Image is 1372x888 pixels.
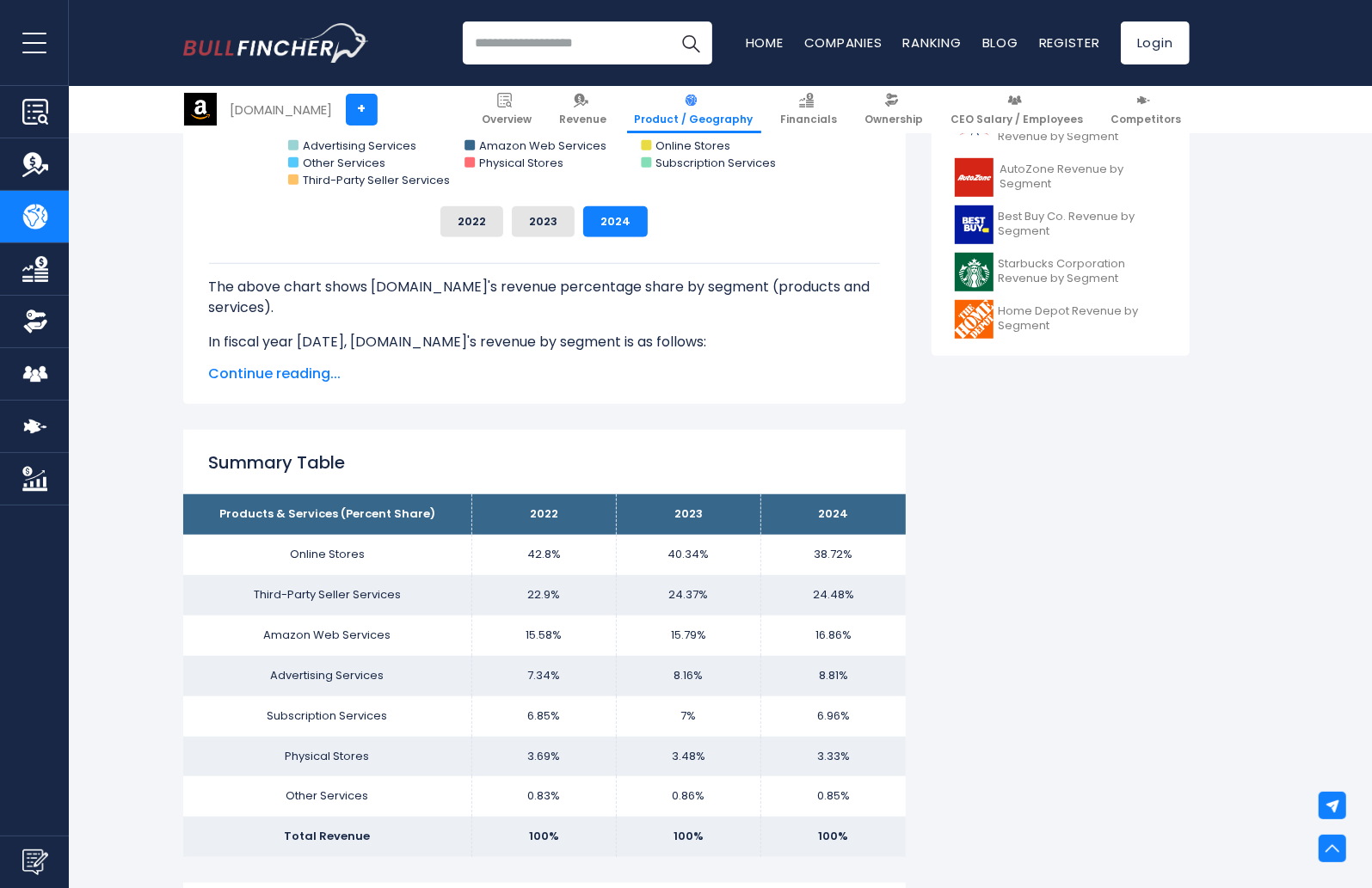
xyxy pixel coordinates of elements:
[1111,113,1182,126] span: Competitors
[346,94,378,126] a: +
[761,696,906,737] td: 6.96%
[1039,34,1100,52] a: Register
[472,776,617,817] td: 0.83%
[440,206,503,237] button: 2022
[479,138,606,154] text: Amazon Web Services
[209,332,880,352] p: In fiscal year [DATE], [DOMAIN_NAME]'s revenue by segment is as follows:
[617,535,761,575] td: 40.34%
[183,575,472,615] td: Third-Party Seller Services
[183,696,472,737] td: Subscription Services
[617,656,761,696] td: 8.16%
[209,450,880,475] h2: Summary Table
[1121,21,1190,64] a: Login
[669,21,712,64] button: Search
[1000,162,1166,192] span: AutoZone Revenue by Segment
[903,34,962,52] a: Ranking
[231,100,333,119] div: [DOMAIN_NAME]
[944,248,1177,296] a: Starbucks Corporation Revenue by Segment
[761,575,906,615] td: 24.48%
[512,206,575,237] button: 2023
[804,34,883,52] a: Companies
[999,304,1166,334] span: Home Depot Revenue by Segment
[999,210,1166,239] span: Best Buy Co. Revenue by Segment
[761,776,906,817] td: 0.85%
[865,113,924,126] span: Ownership
[617,776,761,817] td: 0.86%
[472,737,617,777] td: 3.69%
[209,263,880,634] div: The for [DOMAIN_NAME] is the Online Stores, which represents 38.72% of its total revenue. The for...
[761,737,906,777] td: 3.33%
[472,494,617,535] th: 2022
[761,494,906,535] th: 2024
[183,817,472,857] td: Total Revenue
[183,615,472,656] td: Amazon Web Services
[761,656,906,696] td: 8.81%
[303,155,385,171] text: Other Services
[781,113,838,126] span: Financials
[303,172,450,188] text: Third-Party Seller Services
[183,776,472,817] td: Other Services
[944,154,1177,201] a: AutoZone Revenue by Segment
[761,535,906,575] td: 38.72%
[761,817,906,857] td: 100%
[303,138,416,154] text: Advertising Services
[183,737,472,777] td: Physical Stores
[183,23,369,63] img: Bullfincher logo
[472,656,617,696] td: 7.34%
[183,656,472,696] td: Advertising Services
[617,737,761,777] td: 3.48%
[944,296,1177,343] a: Home Depot Revenue by Segment
[761,615,906,656] td: 16.86%
[472,535,617,575] td: 42.8%
[655,155,776,171] text: Subscription Services
[617,494,761,535] th: 2023
[627,86,761,133] a: Product / Geography
[475,86,540,133] a: Overview
[617,615,761,656] td: 15.79%
[773,86,846,133] a: Financials
[858,86,932,133] a: Ownership
[583,206,648,237] button: 2024
[472,575,617,615] td: 22.9%
[472,696,617,737] td: 6.85%
[955,253,994,291] img: SBUX logo
[955,205,994,244] img: BBY logo
[472,817,617,857] td: 100%
[560,113,607,126] span: Revenue
[617,575,761,615] td: 24.37%
[183,494,472,535] th: Products & Services (Percent Share)
[183,23,368,63] a: Go to homepage
[999,257,1166,286] span: Starbucks Corporation Revenue by Segment
[209,364,880,384] span: Continue reading...
[479,155,563,171] text: Physical Stores
[951,113,1084,126] span: CEO Salary / Employees
[617,696,761,737] td: 7%
[944,86,1092,133] a: CEO Salary / Employees
[955,158,995,197] img: AZO logo
[483,113,532,126] span: Overview
[982,34,1018,52] a: Blog
[184,93,217,126] img: AMZN logo
[746,34,784,52] a: Home
[22,309,48,334] img: Ownership
[999,115,1166,144] span: Hyatt Hotels Corporation Revenue by Segment
[655,138,730,154] text: Online Stores
[552,86,615,133] a: Revenue
[617,817,761,857] td: 100%
[472,615,617,656] td: 15.58%
[209,277,880,318] p: The above chart shows [DOMAIN_NAME]'s revenue percentage share by segment (products and services).
[1104,86,1190,133] a: Competitors
[944,201,1177,248] a: Best Buy Co. Revenue by Segment
[955,300,994,339] img: HD logo
[183,535,472,575] td: Online Stores
[635,113,754,126] span: Product / Geography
